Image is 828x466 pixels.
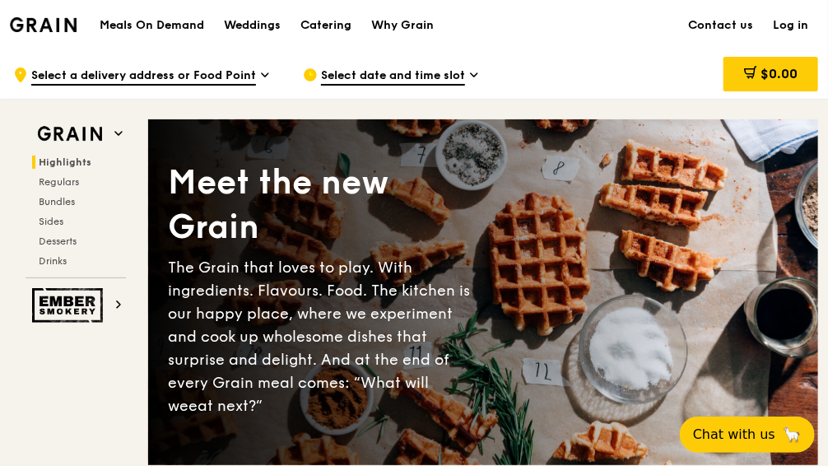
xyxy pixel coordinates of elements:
span: Regulars [39,176,79,188]
span: Desserts [39,235,77,247]
span: Sides [39,216,63,227]
div: Catering [300,1,351,50]
div: Why Grain [371,1,434,50]
div: The Grain that loves to play. With ingredients. Flavours. Food. The kitchen is our happy place, w... [168,256,483,417]
button: Chat with us🦙 [680,417,815,453]
a: Log in [763,1,818,50]
span: Highlights [39,156,91,168]
span: Bundles [39,196,75,207]
span: 🦙 [782,425,802,445]
a: Contact us [678,1,763,50]
img: Grain web logo [32,119,108,149]
span: Select date and time slot [321,68,465,86]
img: Grain [10,17,77,32]
span: eat next?” [188,397,263,415]
div: Weddings [224,1,281,50]
a: Weddings [214,1,291,50]
span: $0.00 [761,66,798,82]
a: Catering [291,1,361,50]
span: Select a delivery address or Food Point [31,68,256,86]
span: Chat with us [693,425,775,445]
span: Drinks [39,255,67,267]
div: Meet the new Grain [168,161,483,249]
a: Why Grain [361,1,444,50]
img: Ember Smokery web logo [32,288,108,323]
h1: Meals On Demand [100,17,204,34]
